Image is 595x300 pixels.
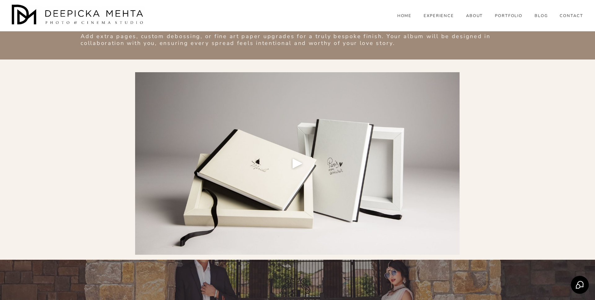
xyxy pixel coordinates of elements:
div: Play [290,156,305,171]
a: folder dropdown [535,13,548,19]
a: CONTACT [560,13,583,19]
p: Add extra pages, custom debossing, or fine art paper upgrades for a truly bespoke finish. Your al... [81,33,514,47]
a: PORTFOLIO [495,13,523,19]
a: HOME [397,13,412,19]
span: BLOG [535,14,548,19]
a: EXPERIENCE [424,13,454,19]
img: Austin Wedding Photographer - Deepicka Mehta Photography &amp; Cinematography [12,5,145,26]
a: ABOUT [466,13,483,19]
